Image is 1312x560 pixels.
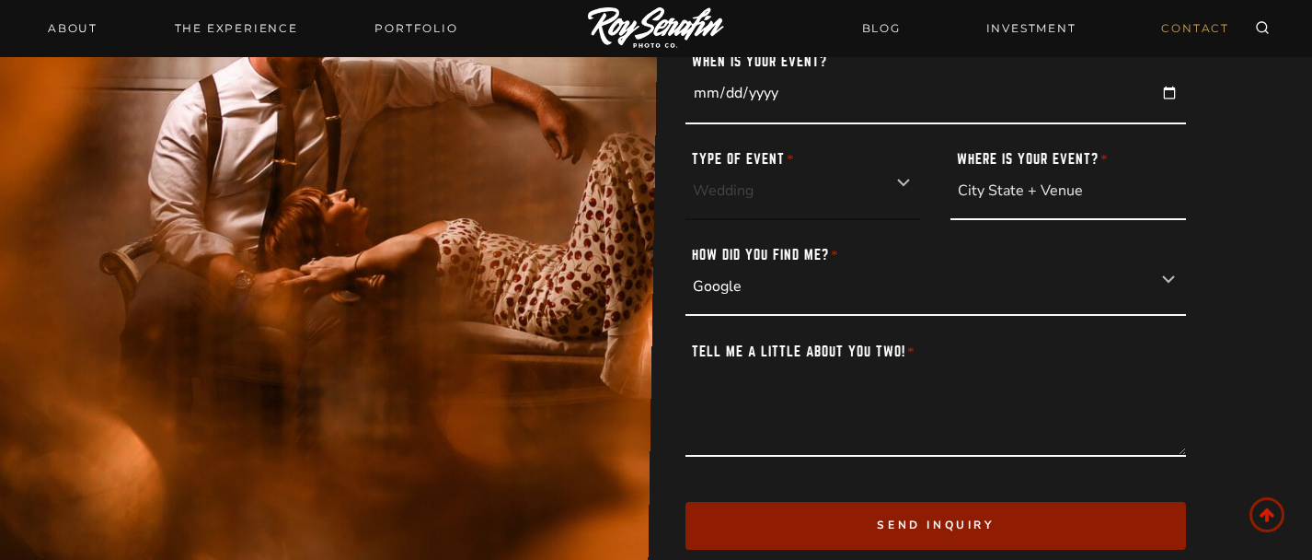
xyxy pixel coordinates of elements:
[851,12,1240,44] nav: Secondary Navigation
[588,7,724,51] img: Logo of Roy Serafin Photo Co., featuring stylized text in white on a light background, representi...
[950,147,1115,166] label: Where is your event?
[37,16,469,41] nav: Primary Navigation
[685,147,801,166] label: Type of Event
[1249,16,1275,41] button: View Search Form
[685,340,922,358] label: Tell me a little about you two!
[1150,12,1240,44] a: CONTACT
[37,16,109,41] a: About
[164,16,309,41] a: THE EXPERIENCE
[685,502,1186,549] button: Send inquiry
[685,50,834,68] label: When is your event?
[851,12,912,44] a: BLOG
[950,147,1186,220] input: City State + Venue
[877,518,994,532] span: Send inquiry
[975,12,1088,44] a: INVESTMENT
[1249,497,1284,532] a: Scroll to top
[685,244,846,262] label: How did you find me?
[363,16,468,41] a: Portfolio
